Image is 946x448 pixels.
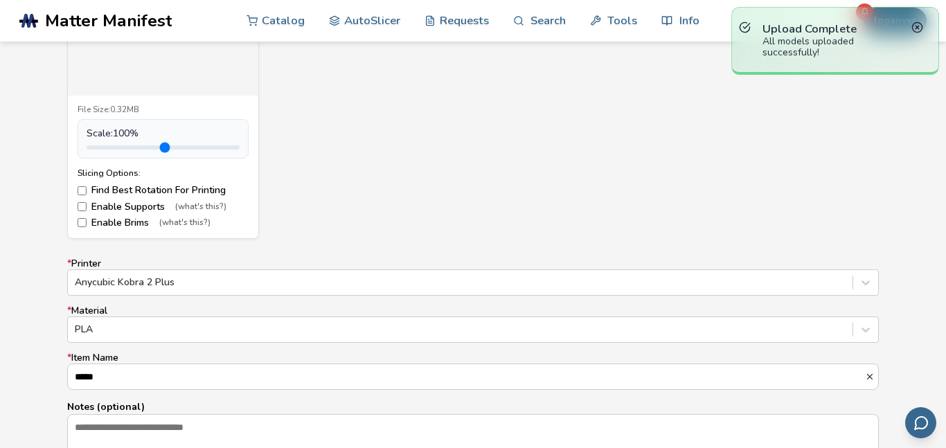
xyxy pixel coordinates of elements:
label: Enable Supports [78,201,249,213]
label: Find Best Rotation For Printing [78,185,249,196]
div: Slicing Options: [78,168,249,178]
span: Matter Manifest [45,11,172,30]
input: Enable Brims(what's this?) [78,218,87,227]
div: All models uploaded successfully! [762,36,908,58]
label: Printer [67,258,879,296]
span: Scale: 100 % [87,128,139,139]
span: (what's this?) [159,218,211,228]
button: Send feedback via email [905,407,936,438]
label: Material [67,305,879,343]
p: Notes (optional) [67,400,879,414]
input: *Item Name [68,364,865,389]
span: (what's this?) [175,202,226,212]
p: Upload Complete [762,21,908,36]
label: Item Name [67,352,879,390]
input: Enable Supports(what's this?) [78,202,87,211]
input: Find Best Rotation For Printing [78,186,87,195]
label: Enable Brims [78,217,249,229]
div: File Size: 0.32MB [78,105,249,115]
button: *Item Name [865,372,878,382]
